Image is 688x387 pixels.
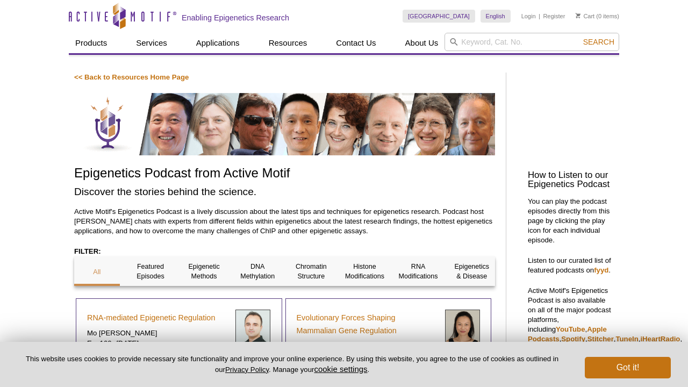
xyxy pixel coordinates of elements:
p: Active Motif's Epigenetics Podcast is also available on all of the major podcast platforms, inclu... [528,286,614,373]
img: Emily Wong headshot [445,310,480,345]
h1: Epigenetics Podcast from Active Motif [74,166,495,182]
button: Got it! [585,357,671,378]
p: Featured Episodes [128,262,174,281]
p: RNA Modifications [396,262,441,281]
img: Your Cart [576,13,580,18]
p: All [74,267,120,277]
a: Register [543,12,565,20]
a: Products [69,33,113,53]
em: [DATE] [116,339,139,347]
a: English [481,10,511,23]
a: << Back to Resources Home Page [74,73,189,81]
img: Discover the stories behind the science. [74,93,495,155]
a: RNA-mediated Epigenetic Regulation [87,311,215,324]
a: Applications [190,33,246,53]
a: Services [130,33,174,53]
h2: Discover the stories behind the science. [74,184,495,199]
a: About Us [399,33,445,53]
a: [GEOGRAPHIC_DATA] [403,10,475,23]
a: Contact Us [329,33,382,53]
a: Stitcher [587,335,614,343]
a: YouTube [556,325,585,333]
p: Mo [PERSON_NAME] [87,328,227,338]
a: Resources [262,33,314,53]
a: TuneIn [615,335,638,343]
a: Cart [576,12,594,20]
a: fyyd [594,266,608,274]
p: Active Motif's Epigenetics Podcast is a lively discussion about the latest tips and techniques fo... [74,207,495,236]
a: Spotify [561,335,585,343]
a: Login [521,12,536,20]
p: You can play the podcast episodes directly from this page by clicking the play icon for each indi... [528,197,614,245]
li: | [539,10,540,23]
p: This website uses cookies to provide necessary site functionality and improve your online experie... [17,354,567,375]
a: Evolutionary Forces Shaping Mammalian Gene Regulation [297,311,437,337]
a: iHeartRadio [640,335,680,343]
a: Privacy Policy [225,365,269,374]
p: Listen to our curated list of featured podcasts on . [528,256,614,275]
img: Emily Wong headshot [235,310,270,345]
p: Histone Modifications [342,262,388,281]
button: cookie settings [314,364,367,374]
li: (0 items) [576,10,619,23]
input: Keyword, Cat. No. [445,33,619,51]
p: Epigenetics & Disease [449,262,494,281]
span: Search [583,38,614,46]
p: Ep. 160 - [87,339,227,348]
p: DNA Methylation [235,262,281,281]
h2: Enabling Epigenetics Research [182,13,289,23]
p: Epigenetic Methods [181,262,227,281]
strong: FILTER: [74,247,101,255]
p: Chromatin Structure [289,262,334,281]
h3: How to Listen to our Epigenetics Podcast [528,171,614,189]
button: Search [580,37,618,47]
